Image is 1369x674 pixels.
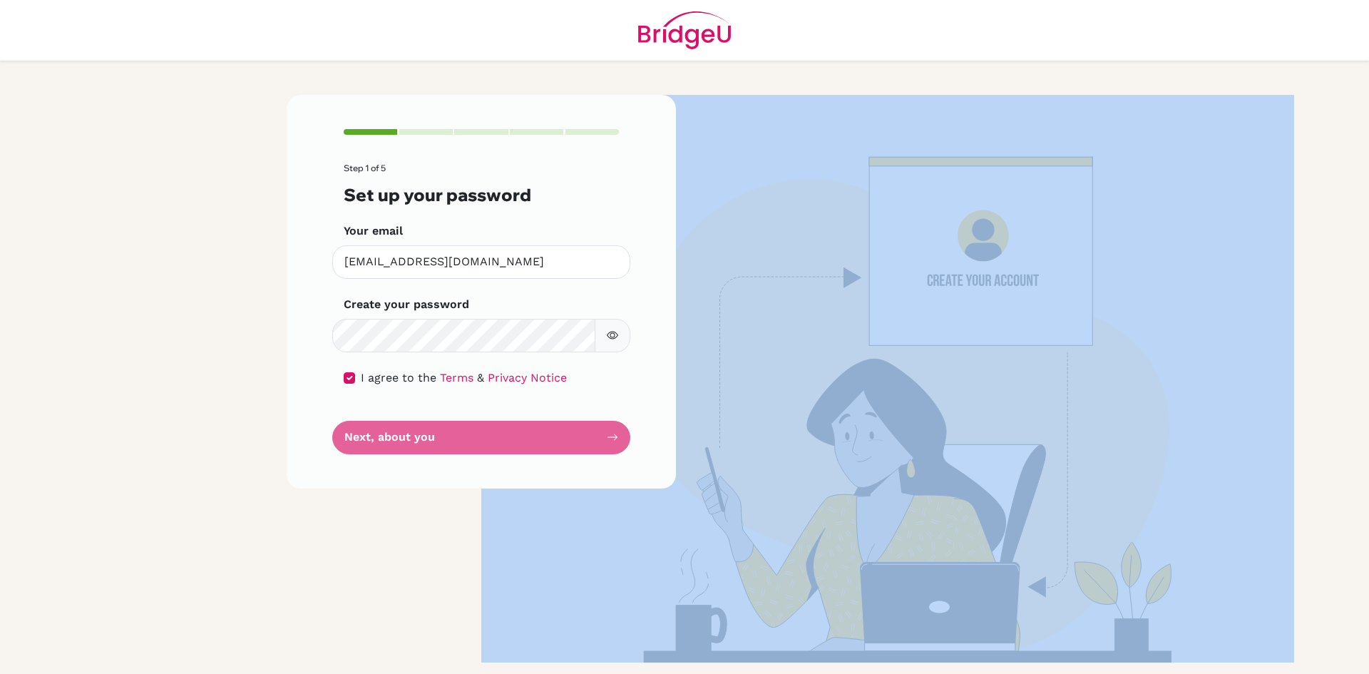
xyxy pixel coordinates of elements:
[481,95,1294,663] img: Create your account
[332,245,630,279] input: Insert your email*
[344,163,386,173] span: Step 1 of 5
[440,371,473,384] a: Terms
[361,371,436,384] span: I agree to the
[344,185,619,205] h3: Set up your password
[488,371,567,384] a: Privacy Notice
[344,296,469,313] label: Create your password
[344,223,403,240] label: Your email
[477,371,484,384] span: &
